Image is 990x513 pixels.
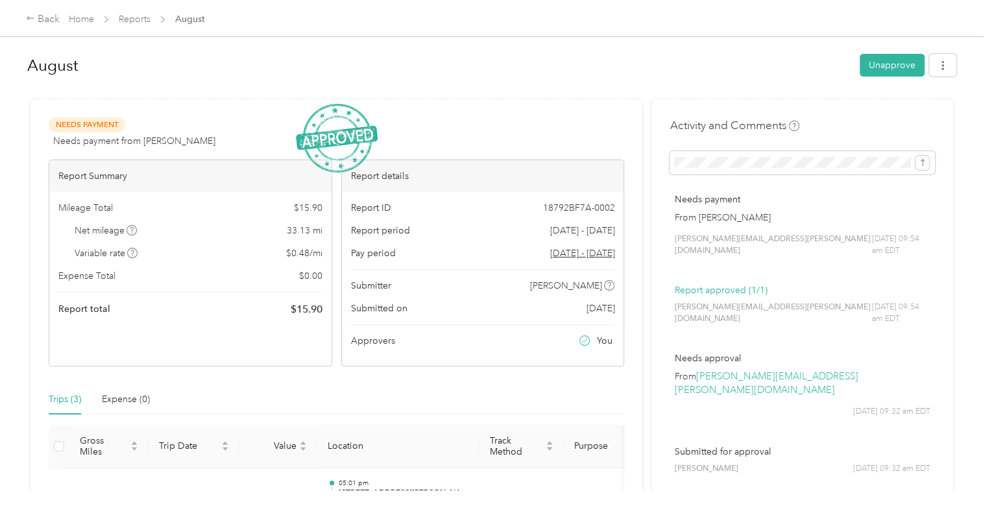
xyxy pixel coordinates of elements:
span: [PERSON_NAME] [674,463,738,475]
span: Trip Date [159,440,219,451]
p: Needs approval [674,352,930,365]
span: caret-up [130,439,138,447]
span: Track Method [490,435,543,457]
span: August [175,12,205,26]
th: Location [317,425,479,468]
span: Report total [58,302,110,316]
span: Report period [351,224,410,237]
span: Needs payment from [PERSON_NAME] [53,134,215,148]
span: 33.13 mi [287,224,322,237]
p: 05:01 pm [338,479,469,488]
span: [DATE] [586,302,614,315]
div: Back [26,12,60,27]
span: Gross Miles [80,435,128,457]
iframe: Everlance-gr Chat Button Frame [917,440,990,513]
span: Submitter [351,279,391,292]
span: caret-down [546,445,553,453]
p: Needs payment [674,193,930,206]
span: caret-down [130,445,138,453]
span: Mileage Total [58,201,113,215]
button: Unapprove [860,54,924,77]
span: caret-down [299,445,307,453]
span: You [597,334,612,348]
h4: Activity and Comments [670,117,799,134]
p: From [PERSON_NAME] [674,211,930,224]
div: Report Summary [49,160,332,192]
span: [DATE] 09:54 am EDT [872,302,930,324]
p: [STREET_ADDRESS][PERSON_NAME] [338,488,469,499]
span: Expense Total [58,269,115,283]
span: [PERSON_NAME][EMAIL_ADDRESS][PERSON_NAME][DOMAIN_NAME] [674,233,872,256]
span: $ 0.00 [299,269,322,283]
h1: August [27,50,851,81]
a: [PERSON_NAME][EMAIL_ADDRESS][PERSON_NAME][DOMAIN_NAME] [674,370,858,396]
span: [DATE] - [DATE] [549,224,614,237]
span: $ 15.90 [294,201,322,215]
img: ApprovedStamp [296,104,378,173]
span: caret-up [299,439,307,447]
span: Net mileage [75,224,138,237]
span: [DATE] 09:54 am EDT [872,233,930,256]
a: Home [69,14,94,25]
th: Trip Date [149,425,239,468]
p: From [674,370,930,397]
span: $ 0.48 / mi [286,246,322,260]
th: Track Method [479,425,564,468]
span: 18792BF7A-0002 [542,201,614,215]
span: Purpose [574,440,640,451]
div: Trips (3) [49,392,81,407]
th: Purpose [564,425,661,468]
span: $ 15.90 [291,302,322,317]
span: caret-up [546,439,553,447]
th: Value [239,425,317,468]
th: Gross Miles [69,425,149,468]
span: Pay period [351,246,396,260]
span: Submitted on [351,302,407,315]
span: [DATE] 09:32 am EDT [853,406,930,418]
span: caret-up [221,439,229,447]
span: Value [250,440,296,451]
p: Report approved (1/1) [674,283,930,297]
span: Approvers [351,334,395,348]
span: Needs Payment [49,117,125,132]
span: [DATE] 09:32 am EDT [853,463,930,475]
span: Report ID [351,201,391,215]
div: Report details [342,160,624,192]
span: [PERSON_NAME][EMAIL_ADDRESS][PERSON_NAME][DOMAIN_NAME] [674,302,872,324]
span: Go to pay period [549,246,614,260]
span: [PERSON_NAME] [530,279,602,292]
span: caret-down [221,445,229,453]
div: Expense (0) [102,392,150,407]
span: Variable rate [75,246,138,260]
a: Reports [119,14,151,25]
p: Submitted for approval [674,445,930,459]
